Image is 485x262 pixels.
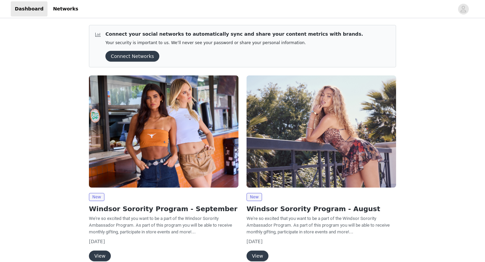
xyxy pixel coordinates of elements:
span: New [89,193,104,201]
img: Windsor [89,75,238,188]
button: Connect Networks [105,51,159,62]
p: Your security is important to us. We’ll never see your password or share your personal information. [105,40,363,45]
div: avatar [460,4,466,14]
a: Networks [49,1,82,17]
a: View [89,254,111,259]
img: Windsor [247,75,396,188]
button: View [247,251,268,261]
span: [DATE] [247,239,262,244]
span: We're so excited that you want to be a part of the Windsor Sorority Ambassador Program. As part o... [89,216,232,234]
h2: Windsor Sorority Program - August [247,204,396,214]
p: Connect your social networks to automatically sync and share your content metrics with brands. [105,31,363,38]
a: Dashboard [11,1,47,17]
span: [DATE] [89,239,105,244]
h2: Windsor Sorority Program - September [89,204,238,214]
a: View [247,254,268,259]
button: View [89,251,111,261]
span: We're so excited that you want to be a part of the Windsor Sorority Ambassador Program. As part o... [247,216,390,234]
span: New [247,193,262,201]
